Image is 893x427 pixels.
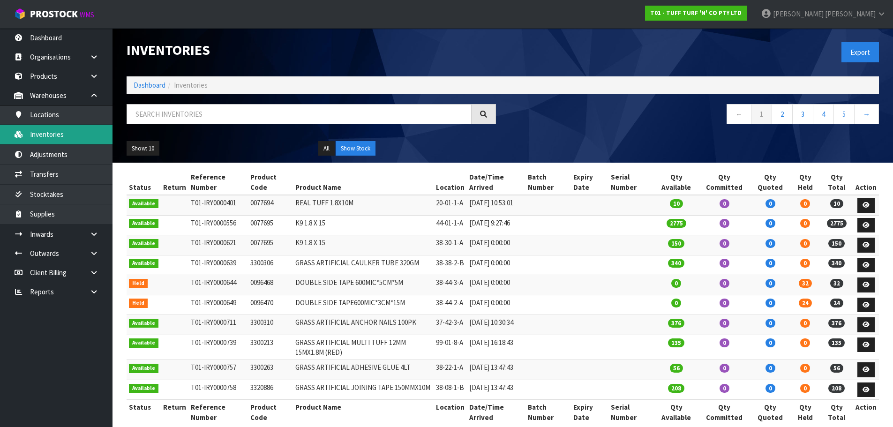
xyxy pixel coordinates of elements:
th: Qty Committed [698,170,750,195]
span: 0 [720,364,729,373]
td: GRASS ARTIFICIAL CAULKER TUBE 320GM [293,255,434,275]
td: [DATE] 13:47:43 [467,360,525,380]
a: 1 [751,104,772,124]
span: 24 [799,299,812,307]
td: 0096470 [248,295,293,315]
th: Status [127,170,161,195]
th: Date/Time Arrived [467,170,525,195]
span: Available [129,319,158,328]
th: Qty Quoted [750,400,790,425]
span: Available [129,239,158,248]
a: 4 [813,104,834,124]
th: Qty Available [654,400,698,425]
span: 2775 [667,219,686,228]
a: ← [727,104,751,124]
td: T01-IRY0000644 [188,275,248,295]
td: 3300213 [248,335,293,360]
td: GRASS ARTIFICIAL MULTI TUFF 12MM 15MX1.8M (RED) [293,335,434,360]
span: 0 [671,279,681,288]
span: 0 [765,338,775,347]
th: Product Name [293,170,434,195]
span: 0 [765,219,775,228]
span: Available [129,364,158,373]
td: 0077695 [248,215,293,235]
th: Reference Number [188,170,248,195]
span: 208 [668,384,684,393]
span: 340 [668,259,684,268]
span: 340 [828,259,845,268]
span: 0 [720,319,729,328]
span: 32 [799,279,812,288]
th: Qty Held [790,400,820,425]
span: 24 [830,299,843,307]
td: 38-22-1-A [434,360,467,380]
td: [DATE] 16:18:43 [467,335,525,360]
span: [PERSON_NAME] [825,9,876,18]
span: 135 [668,338,684,347]
td: T01-IRY0000739 [188,335,248,360]
td: T01-IRY0000711 [188,315,248,335]
span: 0 [765,299,775,307]
span: 135 [828,338,845,347]
span: 0 [720,219,729,228]
th: Serial Number [608,400,654,425]
th: Date/Time Arrived [467,400,525,425]
a: → [854,104,879,124]
span: 10 [830,199,843,208]
span: 0 [720,259,729,268]
th: Qty Quoted [750,170,790,195]
th: Status [127,400,161,425]
td: GRASS ARTIFICIAL JOINING TAPE 150MMX10M [293,380,434,400]
span: 0 [800,259,810,268]
span: 0 [765,199,775,208]
span: Available [129,219,158,228]
td: DOUBLE SIDE TAPE 600MIC*5CM*5M [293,275,434,295]
th: Batch Number [525,400,571,425]
span: 0 [765,319,775,328]
td: [DATE] 0:00:00 [467,235,525,255]
span: 150 [828,239,845,248]
a: Dashboard [134,81,165,90]
th: Qty Available [654,170,698,195]
td: T01-IRY0000639 [188,255,248,275]
th: Expiry Date [571,400,608,425]
span: 0 [765,279,775,288]
th: Serial Number [608,170,654,195]
th: Reference Number [188,400,248,425]
strong: T01 - TUFF TURF 'N' CO PTY LTD [650,9,742,17]
td: T01-IRY0000649 [188,295,248,315]
span: 0 [765,259,775,268]
span: Available [129,259,158,268]
td: K9 1.8 X 15 [293,215,434,235]
button: Show: 10 [127,141,159,156]
span: 0 [720,239,729,248]
td: 38-44-2-A [434,295,467,315]
td: K9 1.8 X 15 [293,235,434,255]
small: WMS [80,10,94,19]
th: Action [853,170,879,195]
span: Available [129,338,158,348]
td: 3300306 [248,255,293,275]
button: All [318,141,335,156]
td: [DATE] 13:47:43 [467,380,525,400]
span: 0 [720,279,729,288]
span: 10 [670,199,683,208]
span: 56 [830,364,843,373]
th: Location [434,170,467,195]
h1: Inventories [127,42,496,58]
td: 0077695 [248,235,293,255]
td: 44-01-1-A [434,215,467,235]
td: [DATE] 10:53:01 [467,195,525,215]
span: Available [129,384,158,393]
span: Held [129,299,148,308]
td: T01-IRY0000401 [188,195,248,215]
td: [DATE] 0:00:00 [467,295,525,315]
span: 0 [800,219,810,228]
th: Return [161,400,188,425]
img: cube-alt.png [14,8,26,20]
td: 38-38-2-B [434,255,467,275]
th: Batch Number [525,170,571,195]
td: 99-01-8-A [434,335,467,360]
span: 32 [830,279,843,288]
span: 0 [765,384,775,393]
